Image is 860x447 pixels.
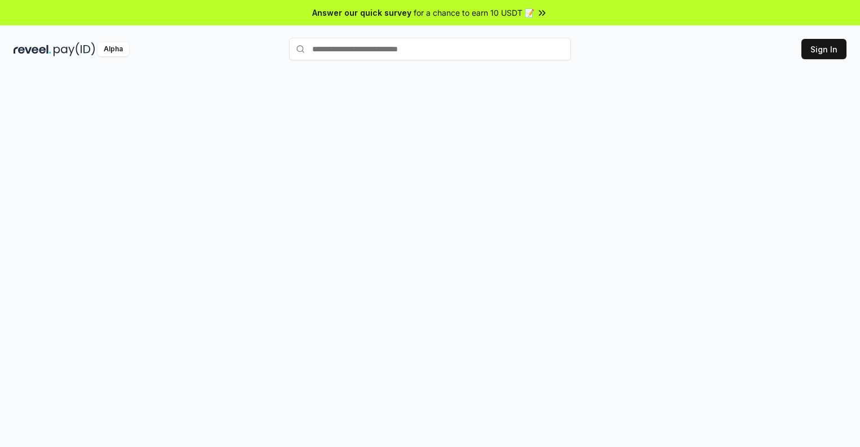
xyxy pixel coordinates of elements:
[312,7,411,19] span: Answer our quick survey
[14,42,51,56] img: reveel_dark
[801,39,846,59] button: Sign In
[414,7,534,19] span: for a chance to earn 10 USDT 📝
[54,42,95,56] img: pay_id
[97,42,129,56] div: Alpha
